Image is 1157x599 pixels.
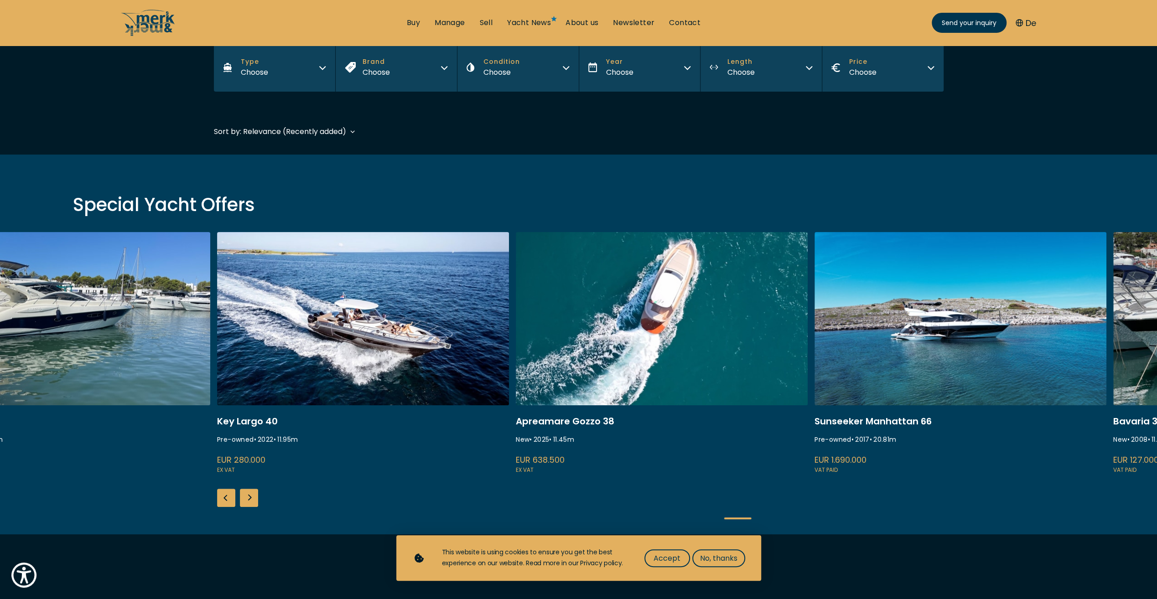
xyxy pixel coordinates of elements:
[654,553,680,564] span: Accept
[407,18,420,28] a: Buy
[442,547,626,569] div: This website is using cookies to ensure you get the best experience on our website. Read more in ...
[932,13,1007,33] a: Send your inquiry
[822,43,944,92] button: PriceChoose
[479,18,493,28] a: Sell
[240,489,258,507] div: Next slide
[566,18,598,28] a: About us
[435,18,465,28] a: Manage
[483,67,520,78] div: Choose
[606,67,633,78] div: Choose
[457,43,579,92] button: ConditionChoose
[606,57,633,67] span: Year
[507,18,551,28] a: Yacht News
[942,18,996,28] span: Send your inquiry
[727,67,755,78] div: Choose
[700,43,822,92] button: LengthChoose
[483,57,520,67] span: Condition
[335,43,457,92] button: BrandChoose
[241,57,268,67] span: Type
[727,57,755,67] span: Length
[849,67,877,78] div: Choose
[644,549,690,567] button: Accept
[700,553,737,564] span: No, thanks
[363,67,390,78] div: Choose
[580,558,622,568] a: Privacy policy
[579,43,700,92] button: YearChoose
[613,18,654,28] a: Newsletter
[241,67,268,78] div: Choose
[692,549,745,567] button: No, thanks
[214,126,346,137] div: Sort by: Relevance (Recently added)
[217,489,235,507] div: Previous slide
[363,57,390,67] span: Brand
[849,57,877,67] span: Price
[669,18,700,28] a: Contact
[214,43,336,92] button: TypeChoose
[9,560,39,590] button: Show Accessibility Preferences
[1016,17,1036,29] button: De
[121,29,176,39] a: /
